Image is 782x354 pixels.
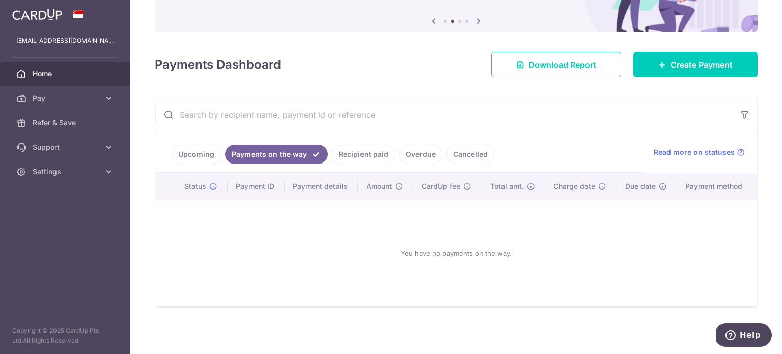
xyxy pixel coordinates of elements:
p: [EMAIL_ADDRESS][DOMAIN_NAME] [16,36,114,46]
a: Upcoming [172,145,221,164]
div: You have no payments on the way. [167,208,745,298]
img: CardUp [12,8,62,20]
h4: Payments Dashboard [155,56,281,74]
th: Payment details [285,173,358,200]
span: Support [33,142,100,152]
a: Download Report [491,52,621,77]
input: Search by recipient name, payment id or reference [155,98,733,131]
span: Status [184,181,206,192]
span: Pay [33,93,100,103]
span: Amount [366,181,392,192]
span: Due date [625,181,656,192]
span: Total amt. [490,181,524,192]
span: Home [33,69,100,79]
iframe: Opens a widget where you can find more information [716,323,772,349]
a: Payments on the way [225,145,328,164]
span: CardUp fee [422,181,460,192]
span: Read more on statuses [654,147,735,157]
a: Cancelled [446,145,494,164]
th: Payment ID [228,173,285,200]
a: Create Payment [633,52,758,77]
a: Read more on statuses [654,147,745,157]
a: Recipient paid [332,145,395,164]
span: Create Payment [671,59,733,71]
span: Refer & Save [33,118,100,128]
span: Settings [33,167,100,177]
span: Charge date [553,181,595,192]
span: Download Report [528,59,596,71]
th: Payment method [677,173,757,200]
a: Overdue [399,145,442,164]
